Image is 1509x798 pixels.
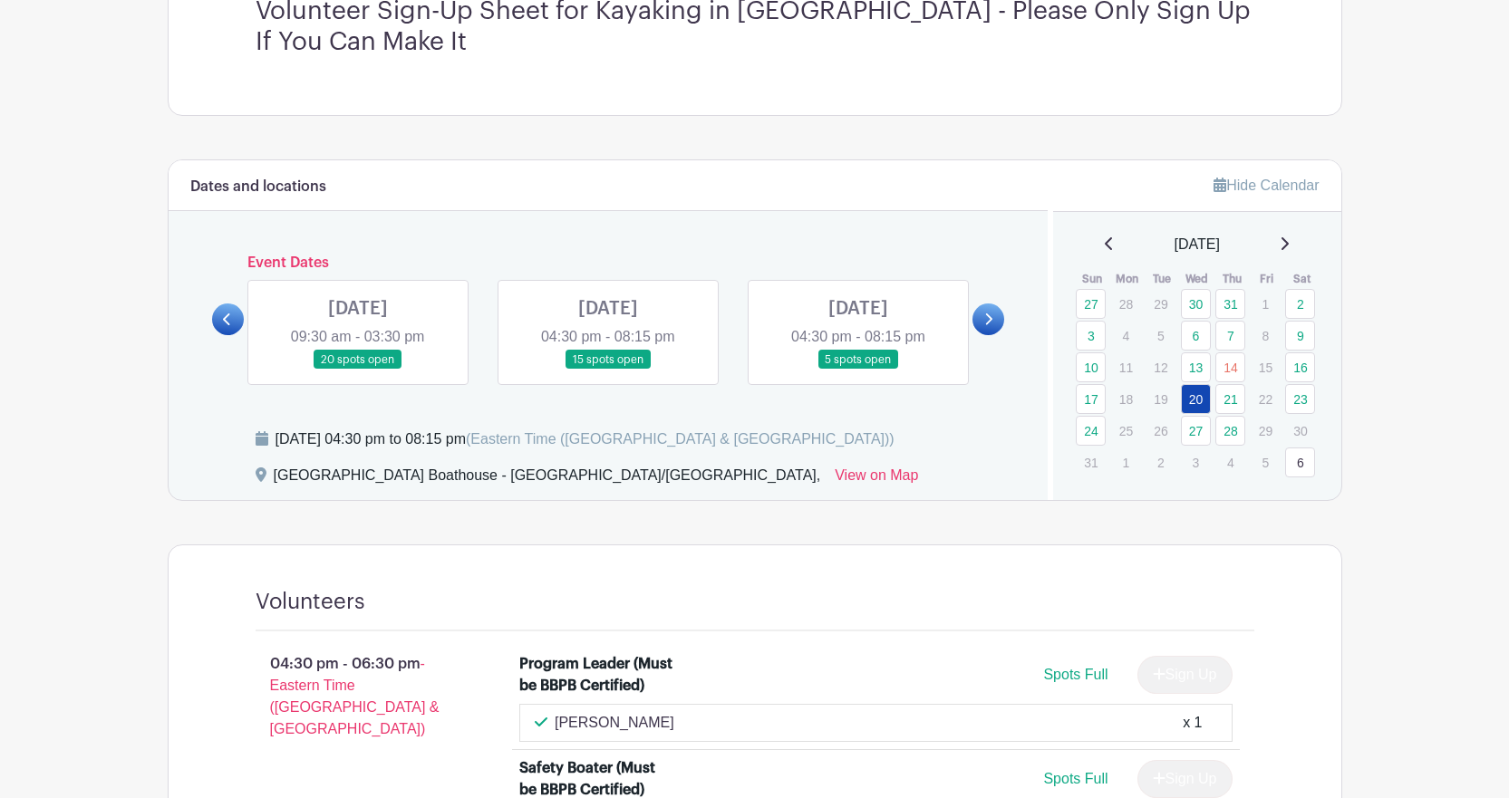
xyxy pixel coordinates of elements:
[1215,448,1245,476] p: 4
[1076,321,1106,351] a: 3
[1146,448,1175,476] p: 2
[1215,416,1245,446] a: 28
[1111,353,1141,381] p: 11
[1251,385,1281,413] p: 22
[1250,270,1285,288] th: Fri
[244,255,973,272] h6: Event Dates
[256,589,365,615] h4: Volunteers
[1214,178,1319,193] a: Hide Calendar
[1075,270,1110,288] th: Sun
[1111,448,1141,476] p: 1
[1181,289,1211,319] a: 30
[1076,448,1106,476] p: 31
[270,656,440,736] span: - Eastern Time ([GEOGRAPHIC_DATA] & [GEOGRAPHIC_DATA])
[1181,448,1211,476] p: 3
[276,428,895,450] div: [DATE] 04:30 pm to 08:15 pm
[1285,417,1315,445] p: 30
[1146,290,1175,318] p: 29
[1146,353,1175,381] p: 12
[835,465,918,494] a: View on Map
[1145,270,1180,288] th: Tue
[1183,712,1202,734] div: x 1
[1181,352,1211,382] a: 13
[1251,417,1281,445] p: 29
[1251,448,1281,476] p: 5
[555,712,674,734] p: [PERSON_NAME]
[227,646,491,747] p: 04:30 pm - 06:30 pm
[1181,384,1211,414] a: 20
[1285,321,1315,351] a: 9
[1076,352,1106,382] a: 10
[1181,321,1211,351] a: 6
[1215,289,1245,319] a: 31
[1251,353,1281,381] p: 15
[1214,270,1250,288] th: Thu
[1251,322,1281,350] p: 8
[190,178,326,196] h6: Dates and locations
[1110,270,1146,288] th: Mon
[1215,321,1245,351] a: 7
[1111,385,1141,413] p: 18
[1111,417,1141,445] p: 25
[1146,385,1175,413] p: 19
[1285,352,1315,382] a: 16
[1111,290,1141,318] p: 28
[1076,416,1106,446] a: 24
[1180,270,1215,288] th: Wed
[519,653,676,697] div: Program Leader (Must be BBPB Certified)
[1215,352,1245,382] a: 14
[466,431,895,447] span: (Eastern Time ([GEOGRAPHIC_DATA] & [GEOGRAPHIC_DATA]))
[1285,289,1315,319] a: 2
[1146,322,1175,350] p: 5
[274,465,821,494] div: [GEOGRAPHIC_DATA] Boathouse - [GEOGRAPHIC_DATA]/[GEOGRAPHIC_DATA],
[1285,384,1315,414] a: 23
[1146,417,1175,445] p: 26
[1181,416,1211,446] a: 27
[1076,289,1106,319] a: 27
[1076,384,1106,414] a: 17
[1215,384,1245,414] a: 21
[1285,447,1315,477] a: 6
[1043,771,1108,786] span: Spots Full
[1284,270,1320,288] th: Sat
[1111,322,1141,350] p: 4
[1175,234,1220,255] span: [DATE]
[1043,667,1108,682] span: Spots Full
[1251,290,1281,318] p: 1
